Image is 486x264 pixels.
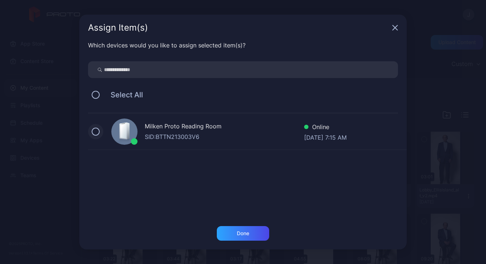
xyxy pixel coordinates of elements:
[304,123,347,133] div: Online
[237,230,249,236] div: Done
[304,133,347,140] div: [DATE] 7:15 AM
[88,41,398,50] div: Which devices would you like to assign selected item(s)?
[88,23,389,32] div: Assign Item(s)
[103,90,143,99] span: Select All
[145,132,304,141] div: SID: BTTN213003V6
[145,122,304,132] div: Milken Proto Reading Room
[217,226,269,241] button: Done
